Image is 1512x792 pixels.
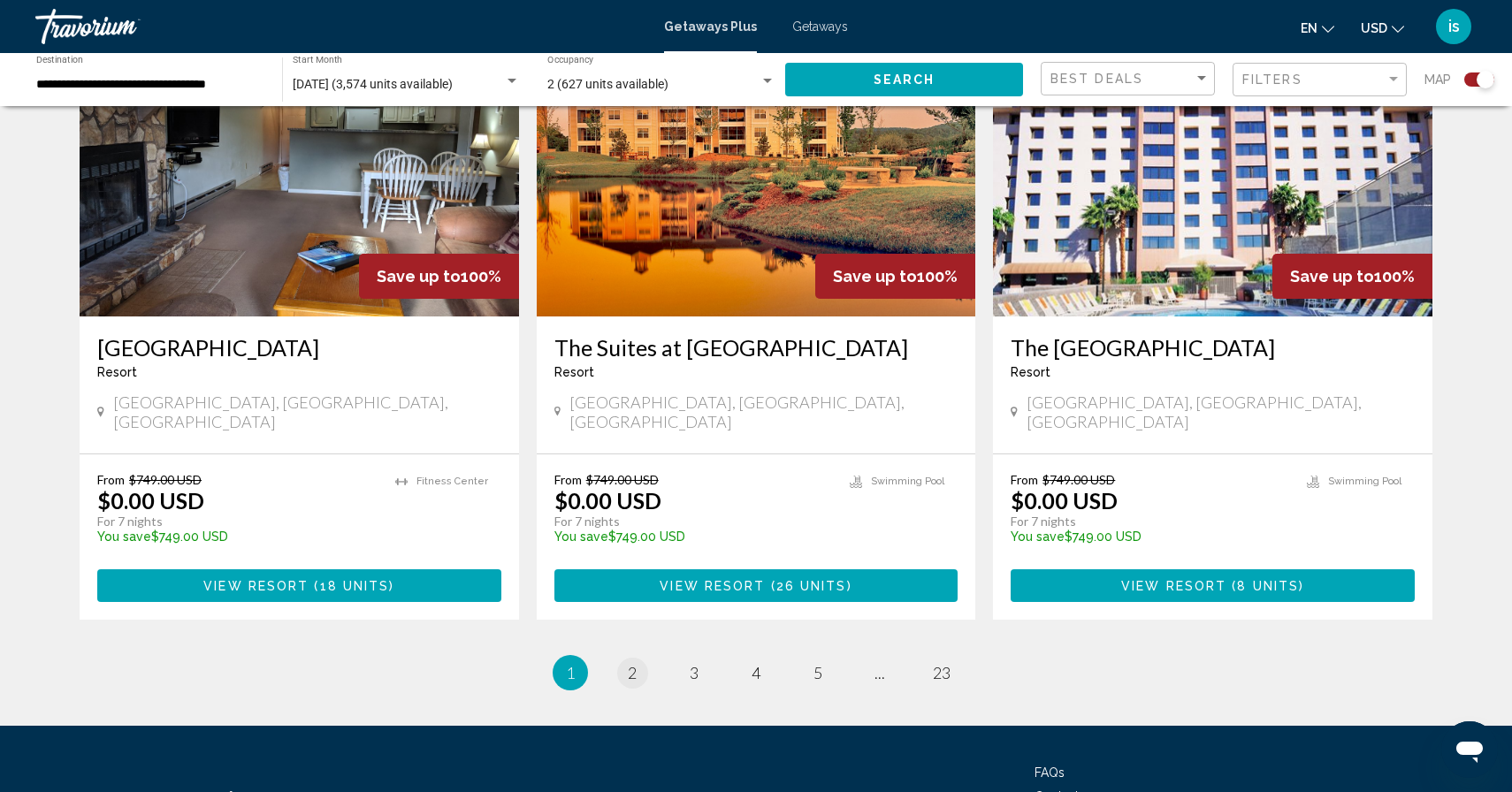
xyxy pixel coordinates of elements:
[1011,514,1289,529] p: For 7 nights
[1328,476,1401,487] span: Swimming Pool
[1424,67,1451,92] span: Map
[97,365,137,379] span: Resort
[537,34,976,316] img: 3037E01X.jpg
[1050,72,1143,86] span: Best Deals
[776,579,847,593] span: 26 units
[80,34,519,316] img: 0129I01X.jpg
[1290,267,1374,286] span: Save up to
[833,267,917,286] span: Save up to
[554,569,958,602] button: View Resort(26 units)
[554,487,661,514] p: $0.00 USD
[547,77,668,91] span: 2 (627 units available)
[113,392,501,431] span: [GEOGRAPHIC_DATA], [GEOGRAPHIC_DATA], [GEOGRAPHIC_DATA]
[1272,254,1432,299] div: 100%
[554,529,608,544] span: You save
[1121,579,1226,593] span: View Resort
[554,365,594,379] span: Resort
[203,579,309,593] span: View Resort
[660,579,765,593] span: View Resort
[1011,334,1415,361] a: The [GEOGRAPHIC_DATA]
[1050,72,1210,87] mat-select: Sort by
[815,254,975,299] div: 100%
[628,663,637,682] span: 2
[97,334,501,361] a: [GEOGRAPHIC_DATA]
[1027,392,1415,431] span: [GEOGRAPHIC_DATA], [GEOGRAPHIC_DATA], [GEOGRAPHIC_DATA]
[554,334,958,361] a: The Suites at [GEOGRAPHIC_DATA]
[1011,365,1050,379] span: Resort
[97,514,378,529] p: For 7 nights
[1242,72,1302,87] span: Filters
[97,529,378,544] p: $749.00 USD
[765,579,851,593] span: ( )
[792,19,848,34] a: Getaways
[320,579,390,593] span: 18 units
[554,514,833,529] p: For 7 nights
[690,663,699,682] span: 3
[554,529,833,544] p: $749.00 USD
[1441,721,1498,778] iframe: Button to launch messaging window
[35,9,646,44] a: Travorium
[993,34,1432,316] img: 1837E01L.jpg
[1011,487,1118,514] p: $0.00 USD
[416,476,488,487] span: Fitness Center
[1237,579,1299,593] span: 8 units
[554,472,582,487] span: From
[129,472,202,487] span: $749.00 USD
[97,569,501,602] button: View Resort(18 units)
[871,476,944,487] span: Swimming Pool
[97,529,151,544] span: You save
[1226,579,1304,593] span: ( )
[293,77,453,91] span: [DATE] (3,574 units available)
[569,392,958,431] span: [GEOGRAPHIC_DATA], [GEOGRAPHIC_DATA], [GEOGRAPHIC_DATA]
[1011,529,1065,544] span: You save
[586,472,659,487] span: $749.00 USD
[1011,472,1038,487] span: From
[752,663,760,682] span: 4
[1011,529,1289,544] p: $749.00 USD
[933,663,951,682] span: 23
[359,254,519,299] div: 100%
[1233,62,1407,98] button: Filter
[97,472,125,487] span: From
[80,655,1432,690] ul: Pagination
[785,63,1023,95] button: Search
[874,73,935,88] span: Search
[874,663,885,682] span: ...
[1011,569,1415,602] button: View Resort(8 units)
[97,487,204,514] p: $0.00 USD
[309,579,394,593] span: ( )
[1431,8,1477,45] button: User Menu
[566,663,575,682] span: 1
[1301,15,1334,41] button: Change language
[1361,21,1387,35] span: USD
[1448,18,1460,35] span: is
[377,267,461,286] span: Save up to
[1035,765,1065,780] a: FAQs
[664,19,757,34] a: Getaways Plus
[1042,472,1115,487] span: $749.00 USD
[1361,15,1404,41] button: Change currency
[1301,21,1317,35] span: en
[813,663,822,682] span: 5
